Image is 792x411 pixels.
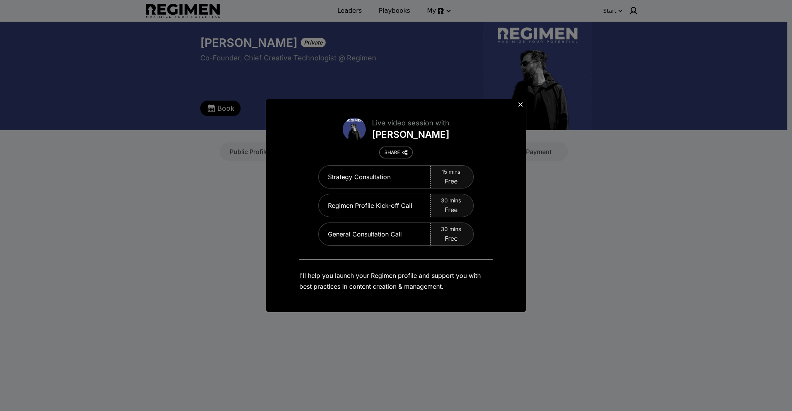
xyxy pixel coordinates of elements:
[441,197,461,204] span: 30 mins
[319,194,473,217] button: Regimen Profile Kick-off Call30 minsFree
[445,205,457,214] span: Free
[441,225,461,233] span: 30 mins
[319,166,431,188] div: Strategy Consultation
[319,194,431,217] div: Regimen Profile Kick-off Call
[343,118,366,141] img: avatar of Philip Sportel
[319,223,431,245] div: General Consultation Call
[445,234,457,243] span: Free
[445,176,457,186] span: Free
[319,223,473,245] button: General Consultation Call30 minsFree
[384,149,400,156] div: SHARE
[442,168,460,176] span: 15 mins
[372,118,449,128] div: Live video session with
[380,147,412,158] button: SHARE
[372,128,449,141] div: [PERSON_NAME]
[319,166,473,188] button: Strategy Consultation15 minsFree
[299,270,493,292] p: I'll help you launch your Regimen profile and support you with best practices in content creation...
